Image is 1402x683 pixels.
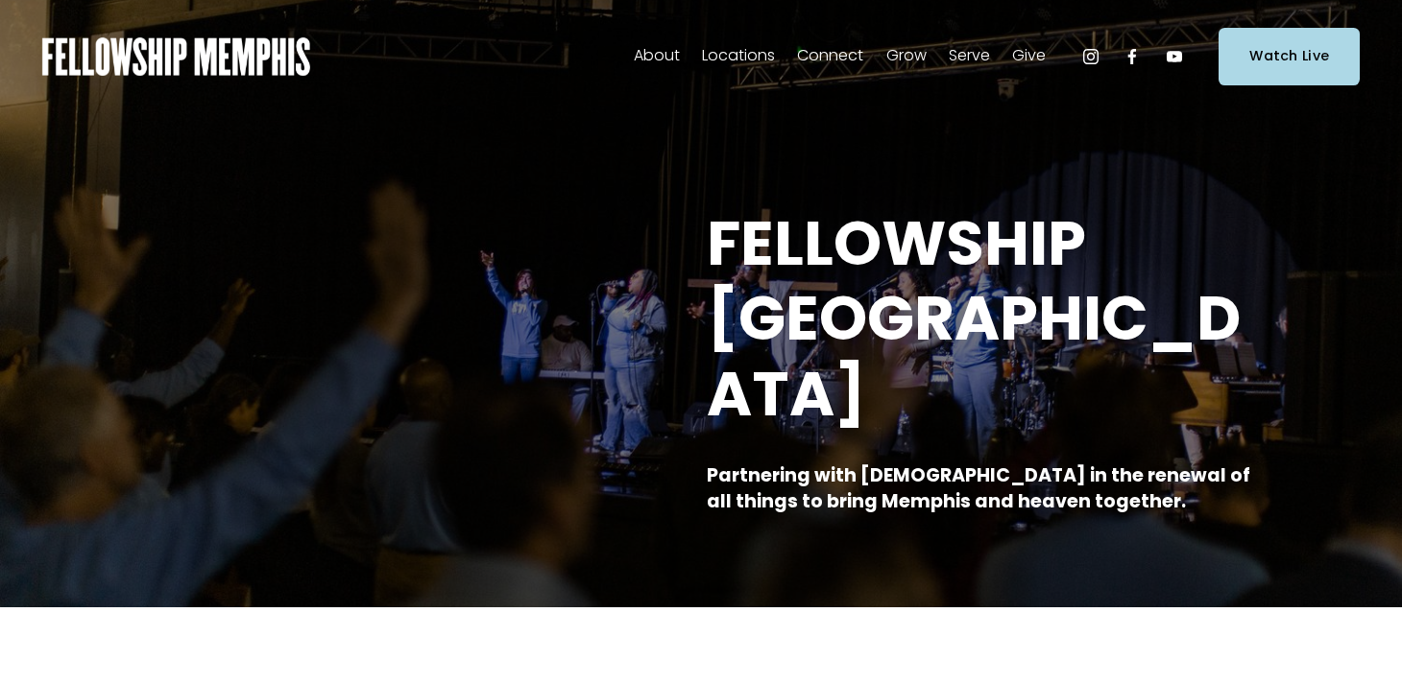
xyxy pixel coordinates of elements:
a: folder dropdown [797,41,863,72]
span: Give [1012,42,1046,70]
a: Facebook [1123,47,1142,66]
a: folder dropdown [886,41,927,72]
span: Connect [797,42,863,70]
a: Watch Live [1219,28,1360,84]
a: YouTube [1165,47,1184,66]
a: folder dropdown [1012,41,1046,72]
strong: FELLOWSHIP [GEOGRAPHIC_DATA] [707,200,1241,437]
a: folder dropdown [949,41,990,72]
strong: Partnering with [DEMOGRAPHIC_DATA] in the renewal of all things to bring Memphis and heaven toget... [707,462,1254,514]
span: Grow [886,42,927,70]
a: folder dropdown [702,41,775,72]
a: folder dropdown [634,41,680,72]
img: Fellowship Memphis [42,37,310,76]
a: Instagram [1081,47,1100,66]
span: About [634,42,680,70]
span: Serve [949,42,990,70]
span: Locations [702,42,775,70]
